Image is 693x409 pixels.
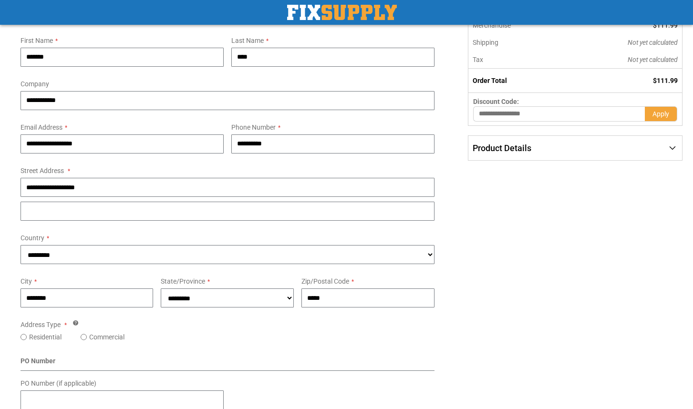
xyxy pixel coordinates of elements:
[231,37,264,44] span: Last Name
[645,106,677,122] button: Apply
[301,277,349,285] span: Zip/Postal Code
[21,37,53,44] span: First Name
[468,17,563,34] th: Merchandise
[21,356,435,371] div: PO Number
[21,234,44,242] span: Country
[21,80,49,88] span: Company
[473,143,531,153] span: Product Details
[21,123,62,131] span: Email Address
[231,123,276,131] span: Phone Number
[29,332,62,342] label: Residential
[628,56,678,63] span: Not yet calculated
[468,51,563,69] th: Tax
[473,39,498,46] span: Shipping
[473,77,507,84] strong: Order Total
[21,277,32,285] span: City
[21,379,96,387] span: PO Number (if applicable)
[628,39,678,46] span: Not yet calculated
[653,77,678,84] span: $111.99
[653,21,678,29] span: $111.99
[161,277,205,285] span: State/Province
[473,98,519,105] span: Discount Code:
[21,321,61,328] span: Address Type
[287,5,397,20] a: store logo
[89,332,124,342] label: Commercial
[287,5,397,20] img: Fix Industrial Supply
[652,110,669,118] span: Apply
[21,167,64,174] span: Street Address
